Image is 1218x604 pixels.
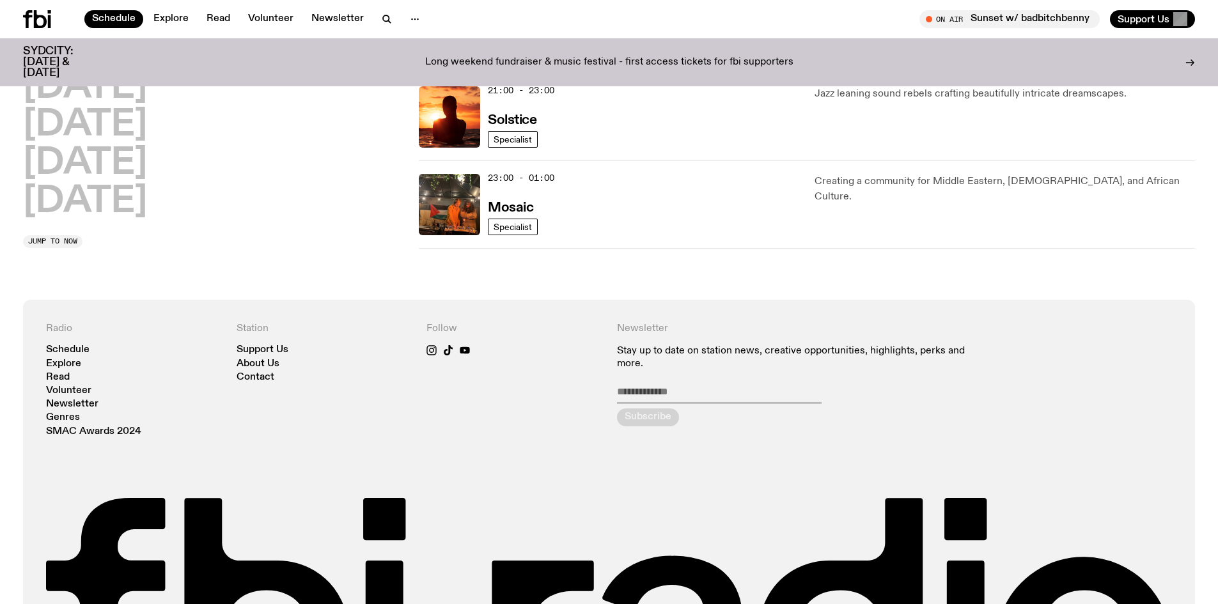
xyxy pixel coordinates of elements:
[488,172,554,184] span: 23:00 - 01:00
[46,399,98,409] a: Newsletter
[815,86,1195,102] p: Jazz leaning sound rebels crafting beautifully intricate dreamscapes.
[1118,13,1169,25] span: Support Us
[419,86,480,148] img: A girl standing in the ocean as waist level, staring into the rise of the sun.
[426,323,602,335] h4: Follow
[617,345,982,369] p: Stay up to date on station news, creative opportunities, highlights, perks and more.
[617,323,982,335] h4: Newsletter
[237,359,279,369] a: About Us
[237,323,412,335] h4: Station
[237,345,288,355] a: Support Us
[488,114,536,127] h3: Solstice
[199,10,238,28] a: Read
[84,10,143,28] a: Schedule
[46,323,221,335] h4: Radio
[419,174,480,235] img: Tommy and Jono Playing at a fundraiser for Palestine
[425,57,793,68] p: Long weekend fundraiser & music festival - first access tickets for fbi supporters
[240,10,301,28] a: Volunteer
[46,386,91,396] a: Volunteer
[617,408,679,426] button: Subscribe
[1110,10,1195,28] button: Support Us
[488,199,533,215] a: Mosaic
[488,111,536,127] a: Solstice
[304,10,371,28] a: Newsletter
[237,373,274,382] a: Contact
[494,222,532,231] span: Specialist
[146,10,196,28] a: Explore
[488,201,533,215] h3: Mosaic
[23,184,147,220] button: [DATE]
[919,10,1100,28] button: On AirSunset w/ badbitchbenny
[488,131,538,148] a: Specialist
[46,345,90,355] a: Schedule
[494,134,532,144] span: Specialist
[488,84,554,97] span: 21:00 - 23:00
[28,238,77,245] span: Jump to now
[46,413,80,422] a: Genres
[23,108,147,144] button: [DATE]
[23,46,105,79] h3: SYDCITY: [DATE] & [DATE]
[815,174,1195,205] p: Creating a community for Middle Eastern, [DEMOGRAPHIC_DATA], and African Culture.
[23,70,147,105] button: [DATE]
[46,373,70,382] a: Read
[488,219,538,235] a: Specialist
[46,359,81,369] a: Explore
[46,427,141,437] a: SMAC Awards 2024
[23,235,82,248] button: Jump to now
[23,146,147,182] button: [DATE]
